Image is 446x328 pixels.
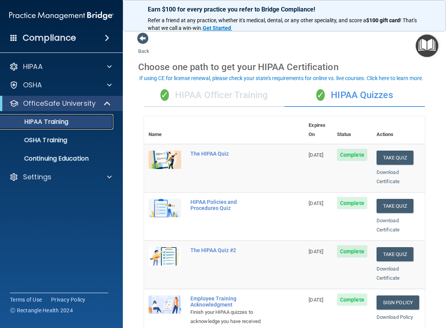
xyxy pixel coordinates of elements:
p: OSHA Training [5,136,67,144]
button: Open Resource Center [416,34,438,57]
a: Sign Policy [377,295,419,310]
a: Privacy Policy [51,296,86,303]
th: Expires On [304,116,332,144]
p: HIPAA Training [5,118,68,126]
th: Actions [372,116,425,144]
div: HIPAA Policies and Procedures Quiz [190,199,266,211]
img: PMB logo [9,8,114,23]
a: Download Certificate [377,266,400,281]
p: Continuing Education [5,155,110,162]
span: [DATE] [309,249,323,254]
div: Choose one path to get your HIPAA Certification [138,56,431,78]
span: Complete [337,149,367,161]
a: Settings [9,172,112,182]
p: OfficeSafe University [23,99,96,108]
button: Take Quiz [377,247,413,261]
a: Download Certificate [377,169,400,184]
button: If using CE for license renewal, please check your state's requirements for online vs. live cours... [138,74,425,82]
th: Name [144,116,186,144]
span: [DATE] [309,297,323,303]
span: [DATE] [309,152,323,158]
div: Employee Training Acknowledgment [190,295,266,308]
span: Complete [337,245,367,257]
div: The HIPAA Quiz [190,151,266,157]
span: ✓ [160,89,169,101]
a: Terms of Use [10,296,42,303]
strong: $100 gift card [366,17,400,23]
a: Download Policy [377,314,413,320]
div: HIPAA Officer Training [144,84,284,107]
p: HIPAA [23,62,43,71]
a: Get Started [203,25,232,31]
a: HIPAA [9,62,112,71]
span: Ⓒ Rectangle Health 2024 [10,307,73,314]
span: ✓ [316,89,325,101]
div: If using CE for license renewal, please check your state's requirements for online vs. live cours... [139,75,423,81]
a: OfficeSafe University [9,99,111,108]
div: The HIPAA Quiz #2 [190,247,266,253]
p: OSHA [23,80,42,90]
p: Earn $100 for every practice you refer to Bridge Compliance! [148,6,421,13]
span: Refer a friend at any practice, whether it's medical, dental, or any other speciality, and score a [148,17,366,23]
span: Complete [337,197,367,209]
a: OSHA [9,80,112,90]
a: Download Certificate [377,218,400,233]
p: Settings [23,172,51,182]
strong: Get Started [203,25,231,31]
h4: Compliance [23,33,76,43]
span: [DATE] [309,200,323,206]
span: Complete [337,294,367,306]
div: HIPAA Quizzes [284,84,425,107]
th: Status [332,116,372,144]
a: Back [138,39,149,54]
span: ! That's what we call a win-win. [148,17,418,31]
button: Take Quiz [377,199,413,213]
button: Take Quiz [377,151,413,165]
